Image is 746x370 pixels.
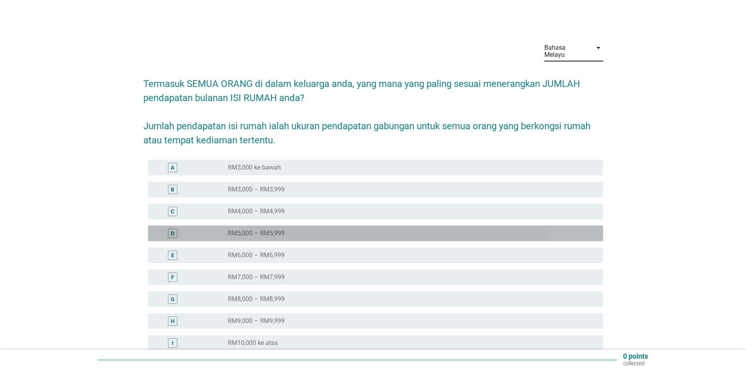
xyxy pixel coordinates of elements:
div: D [171,229,174,238]
label: RM5,000 – RM5,999 [228,229,285,237]
h2: Termasuk SEMUA ORANG di dalam keluarga anda, yang mana yang paling sesuai menerangkan JUMLAH pend... [143,69,603,147]
div: H [171,317,175,325]
label: RM4,000 – RM4,999 [228,208,285,215]
label: RM3,000 ke bawah [228,164,281,171]
label: RM6,000 – RM6,999 [228,251,285,259]
div: A [171,164,174,172]
label: RM3,000 – RM3,999 [228,186,285,193]
div: E [171,251,174,260]
div: B [171,186,174,194]
label: RM7,000 – RM7,999 [228,273,285,281]
p: 0 points [623,353,648,360]
div: F [171,273,174,282]
label: RM8,000 – RM8,999 [228,295,285,303]
label: RM9,000 – RM9,999 [228,317,285,325]
i: arrow_drop_down [594,43,603,52]
div: Bahasa Melayu [544,44,587,58]
div: G [171,295,175,303]
label: RM10,000 ke atas [228,339,278,347]
div: C [171,208,174,216]
p: collected [623,360,648,367]
div: I [172,339,173,347]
